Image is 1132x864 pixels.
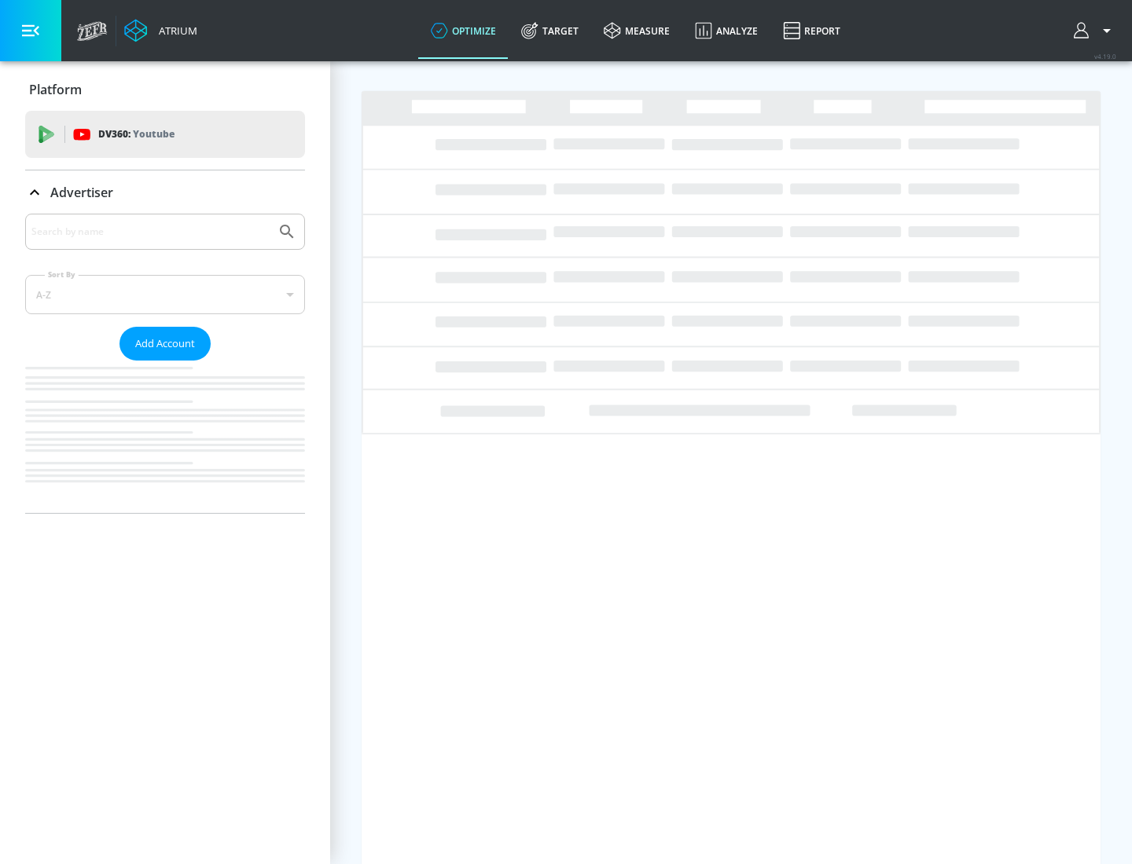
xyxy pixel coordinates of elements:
span: v 4.19.0 [1094,52,1116,60]
input: Search by name [31,221,270,242]
span: Add Account [135,335,195,353]
a: Report [770,2,853,59]
p: DV360: [98,126,175,143]
div: Advertiser [25,214,305,513]
p: Advertiser [50,184,113,201]
label: Sort By [45,269,79,280]
nav: list of Advertiser [25,361,305,513]
div: Advertiser [25,170,305,214]
a: Analyze [682,2,770,59]
div: Atrium [153,24,197,38]
a: Target [509,2,591,59]
a: measure [591,2,682,59]
div: DV360: Youtube [25,111,305,158]
p: Youtube [133,126,175,142]
div: Platform [25,68,305,112]
div: A-Z [25,275,305,314]
a: Atrium [124,19,197,42]
a: optimize [418,2,509,59]
button: Add Account [119,327,211,361]
p: Platform [29,81,82,98]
